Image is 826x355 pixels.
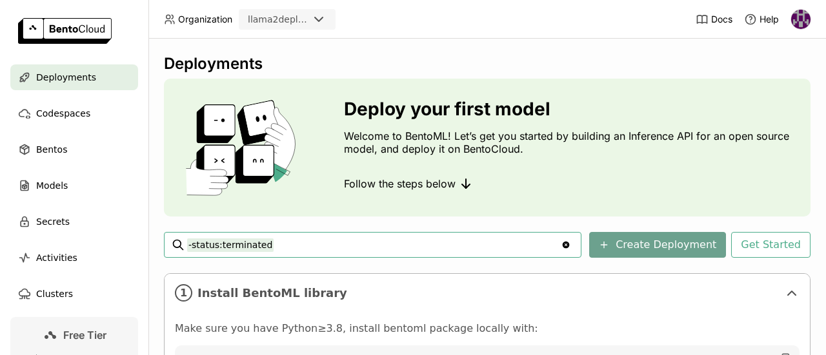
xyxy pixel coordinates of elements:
a: Models [10,173,138,198]
span: Help [760,14,779,25]
span: Clusters [36,286,73,302]
span: Bentos [36,142,67,157]
span: Deployments [36,70,96,85]
a: Deployments [10,64,138,90]
div: llama2deployment [248,13,308,26]
img: logo [18,18,112,44]
input: Search [187,235,561,255]
a: Secrets [10,209,138,235]
a: Docs [696,13,732,26]
span: Install BentoML library [197,286,779,300]
span: Codespaces [36,106,90,121]
p: Welcome to BentoML! Let’s get you started by building an Inference API for an open source model, ... [344,130,800,155]
svg: Clear value [561,240,571,250]
input: Selected llama2deployment. [310,14,311,26]
img: cover onboarding [174,99,313,196]
a: Bentos [10,137,138,162]
span: Organization [178,14,232,25]
div: Help [744,13,779,26]
a: Codespaces [10,101,138,126]
i: 1 [175,284,192,302]
span: Models [36,178,68,193]
a: Activities [10,245,138,271]
span: Free Tier [63,329,106,341]
h3: Deploy your first model [344,99,800,119]
span: Follow the steps below [344,177,456,190]
span: Activities [36,250,77,265]
div: Deployments [164,54,811,73]
div: 1Install BentoML library [165,274,810,312]
button: Get Started [731,232,811,258]
span: Secrets [36,214,70,229]
a: Clusters [10,281,138,307]
span: Docs [711,14,732,25]
img: Nouman Usman [791,10,811,29]
p: Make sure you have Python≥3.8, install bentoml package locally with: [175,322,800,335]
button: Create Deployment [589,232,726,258]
